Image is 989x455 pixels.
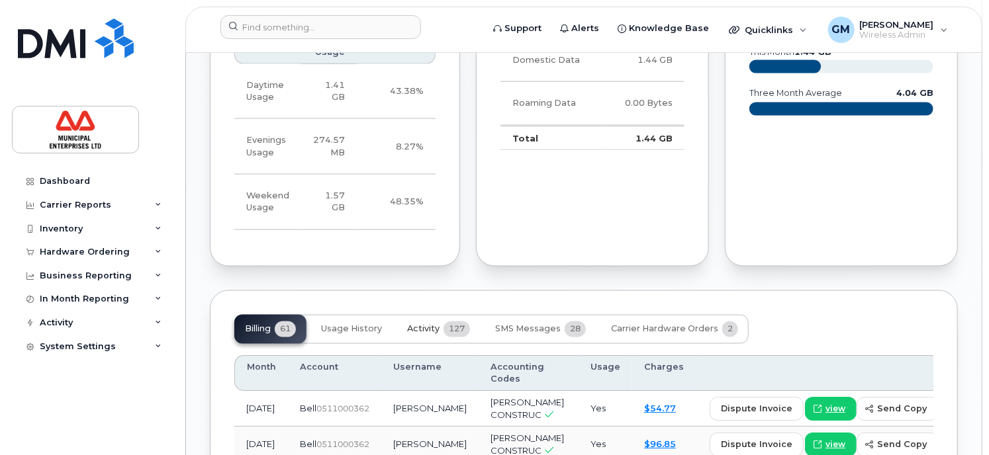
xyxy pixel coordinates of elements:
[479,356,579,392] th: Accounting Codes
[288,356,381,392] th: Account
[604,39,684,82] td: 1.44 GB
[500,82,604,125] td: Roaming Data
[644,403,676,414] a: $54.77
[565,321,586,337] span: 28
[316,404,369,414] span: 0511000362
[300,439,316,450] span: Bell
[857,397,938,421] button: send copy
[710,397,804,421] button: dispute invoice
[500,126,604,151] td: Total
[234,119,436,175] tr: Weekdays from 6:00pm to 8:00am
[604,126,684,151] td: 1.44 GB
[234,175,436,230] tr: Friday from 6:00pm to Monday 8:00am
[234,392,288,427] td: [DATE]
[877,438,927,451] span: send copy
[720,17,816,43] div: Quicklinks
[721,438,792,451] span: dispute invoice
[579,356,632,392] th: Usage
[444,321,470,337] span: 127
[579,392,632,427] td: Yes
[722,321,738,337] span: 2
[644,439,676,450] a: $96.85
[825,439,845,451] span: view
[611,324,718,335] span: Carrier Hardware Orders
[629,22,709,35] span: Knowledge Base
[381,392,479,427] td: [PERSON_NAME]
[860,19,934,30] span: [PERSON_NAME]
[407,324,440,335] span: Activity
[301,175,357,230] td: 1.57 GB
[484,15,551,42] a: Support
[819,17,957,43] div: Gillian MacNeill
[234,64,301,120] td: Daytime Usage
[491,397,564,421] span: [PERSON_NAME] CONSTRUC
[745,24,793,35] span: Quicklinks
[357,64,436,120] td: 43.38%
[632,356,698,392] th: Charges
[495,324,561,335] span: SMS Messages
[220,15,421,39] input: Find something...
[500,39,604,82] td: Domestic Data
[381,356,479,392] th: Username
[504,22,542,35] span: Support
[301,64,357,120] td: 1.41 GB
[234,356,288,392] th: Month
[571,22,599,35] span: Alerts
[234,119,301,175] td: Evenings Usage
[832,22,851,38] span: GM
[357,175,436,230] td: 48.35%
[301,119,357,175] td: 274.57 MB
[357,119,436,175] td: 8.27%
[825,403,845,415] span: view
[321,324,382,335] span: Usage History
[749,88,842,98] text: three month average
[608,15,718,42] a: Knowledge Base
[877,403,927,415] span: send copy
[896,88,933,98] text: 4.04 GB
[551,15,608,42] a: Alerts
[721,403,792,415] span: dispute invoice
[604,82,684,125] td: 0.00 Bytes
[860,30,934,40] span: Wireless Admin
[300,403,316,414] span: Bell
[805,397,857,421] a: view
[316,440,369,450] span: 0511000362
[234,175,301,230] td: Weekend Usage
